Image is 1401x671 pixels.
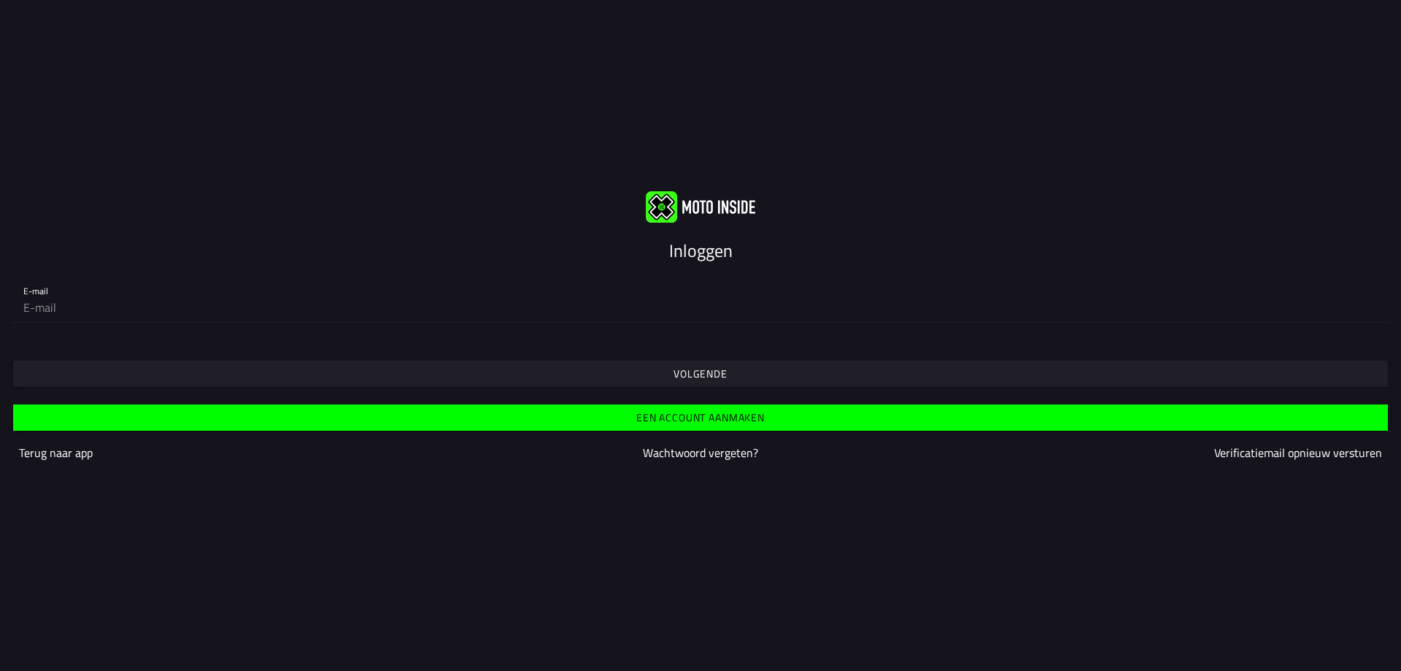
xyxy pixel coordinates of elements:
[19,444,93,461] a: Terug naar app
[13,404,1388,431] ion-button: Een account aanmaken
[643,444,758,461] a: Wachtwoord vergeten?
[23,293,1378,322] input: E-mail
[674,369,727,379] ion-text: Volgende
[669,237,733,264] ion-text: Inloggen
[1214,444,1382,461] a: Verificatiemail opnieuw versturen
